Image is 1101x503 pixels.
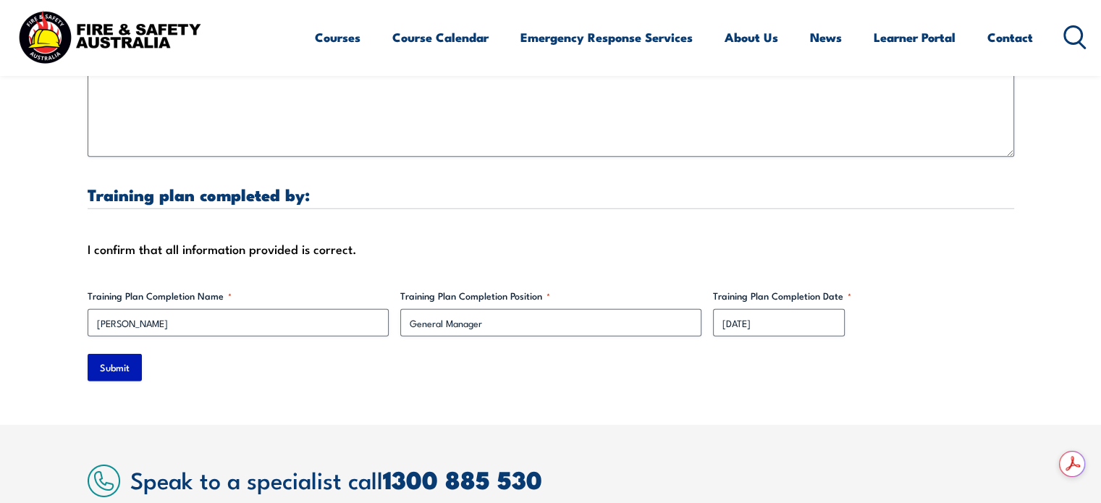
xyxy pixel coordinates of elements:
a: About Us [725,18,778,56]
label: Training Plan Completion Date [713,289,1014,303]
a: Courses [315,18,360,56]
a: Learner Portal [874,18,956,56]
h3: Training plan completed by: [88,186,1014,203]
a: News [810,18,842,56]
a: Course Calendar [392,18,489,56]
input: Submit [88,354,142,381]
a: Contact [987,18,1033,56]
label: Training Plan Completion Position [400,289,701,303]
h2: Speak to a specialist call [130,466,1014,492]
input: dd/mm/yyyy [713,309,845,337]
label: Training Plan Completion Name [88,289,389,303]
div: I confirm that all information provided is correct. [88,238,1014,260]
a: Emergency Response Services [520,18,693,56]
a: 1300 885 530 [383,460,542,498]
